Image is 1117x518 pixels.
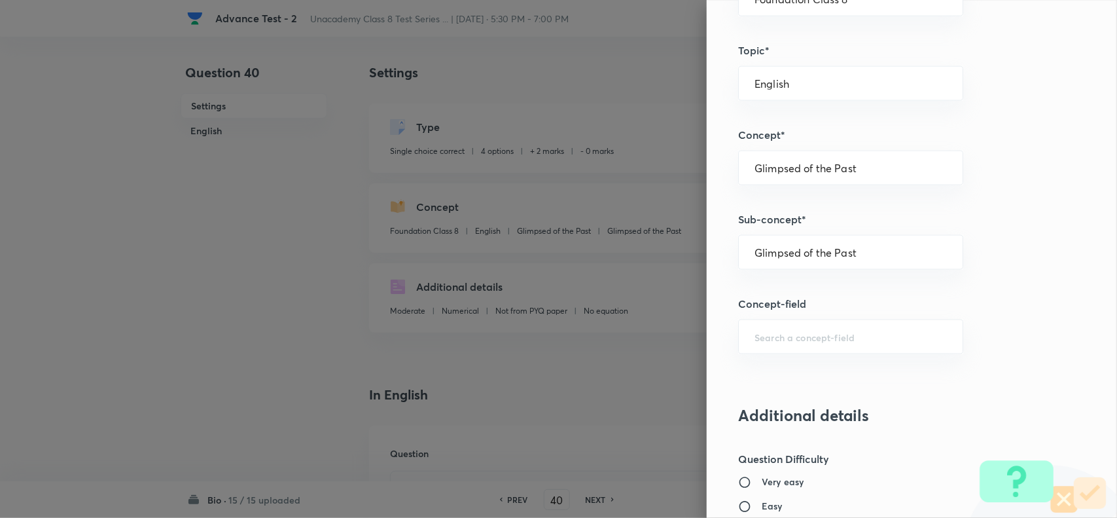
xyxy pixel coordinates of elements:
[955,83,958,85] button: Open
[738,452,1042,468] h5: Question Difficulty
[955,336,958,339] button: Open
[738,407,1042,426] h3: Additional details
[738,296,1042,312] h5: Concept-field
[754,246,947,259] input: Search a sub-concept
[762,475,804,489] h6: Very easy
[955,251,958,254] button: Open
[738,43,1042,58] h5: Topic*
[955,167,958,170] button: Open
[738,127,1042,143] h5: Concept*
[738,212,1042,227] h5: Sub-concept*
[762,500,783,513] h6: Easy
[754,77,947,90] input: Search a topic
[754,331,947,343] input: Search a concept-field
[754,162,947,174] input: Search a concept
